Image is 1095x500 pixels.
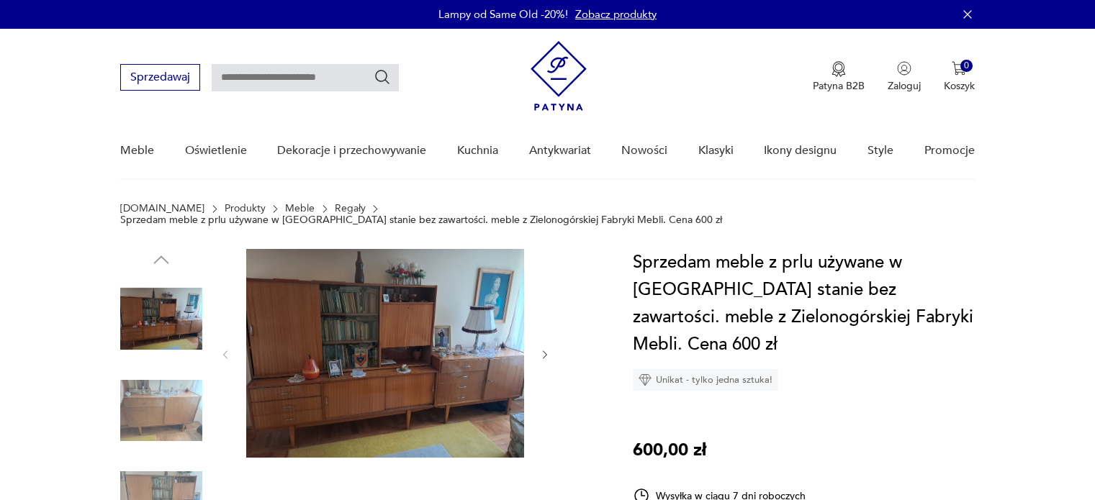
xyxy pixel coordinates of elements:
a: Oświetlenie [185,123,247,178]
a: Nowości [621,123,667,178]
a: Antykwariat [529,123,591,178]
img: Patyna - sklep z meblami i dekoracjami vintage [531,41,587,111]
a: [DOMAIN_NAME] [120,203,204,214]
a: Meble [285,203,315,214]
button: Zaloguj [888,61,921,93]
div: 0 [960,60,973,72]
button: Sprzedawaj [120,64,200,91]
a: Produkty [225,203,266,214]
p: Zaloguj [888,79,921,93]
p: Patyna B2B [813,79,865,93]
a: Ikona medaluPatyna B2B [813,61,865,93]
p: 600,00 zł [633,437,706,464]
p: Sprzedam meble z prlu używane w [GEOGRAPHIC_DATA] stanie bez zawartości. meble z Zielonogórskiej ... [120,214,722,226]
h1: Sprzedam meble z prlu używane w [GEOGRAPHIC_DATA] stanie bez zawartości. meble z Zielonogórskiej ... [633,249,975,358]
button: Patyna B2B [813,61,865,93]
img: Ikona medalu [832,61,846,77]
img: Ikona koszyka [952,61,966,76]
div: Unikat - tylko jedna sztuka! [633,369,778,391]
a: Promocje [924,123,975,178]
a: Meble [120,123,154,178]
img: Zdjęcie produktu Sprzedam meble z prlu używane w dobrym stanie bez zawartości. meble z Zielonogór... [246,249,524,458]
a: Sprzedawaj [120,73,200,83]
a: Ikony designu [764,123,837,178]
img: Zdjęcie produktu Sprzedam meble z prlu używane w dobrym stanie bez zawartości. meble z Zielonogór... [120,370,202,452]
a: Kuchnia [457,123,498,178]
p: Lampy od Same Old -20%! [438,7,568,22]
a: Klasyki [698,123,734,178]
button: Szukaj [374,68,391,86]
p: Koszyk [944,79,975,93]
img: Ikona diamentu [639,373,652,386]
img: Zdjęcie produktu Sprzedam meble z prlu używane w dobrym stanie bez zawartości. meble z Zielonogór... [120,278,202,360]
a: Dekoracje i przechowywanie [277,123,426,178]
img: Ikonka użytkownika [897,61,911,76]
button: 0Koszyk [944,61,975,93]
a: Style [868,123,893,178]
a: Zobacz produkty [575,7,657,22]
a: Regały [335,203,366,214]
